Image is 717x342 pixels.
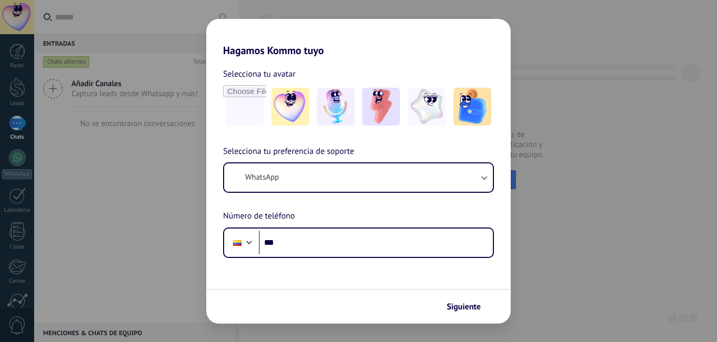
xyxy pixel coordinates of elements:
[408,88,446,126] img: -4.jpeg
[317,88,355,126] img: -2.jpeg
[223,210,295,223] span: Número de teléfono
[224,163,493,192] button: WhatsApp
[454,88,491,126] img: -5.jpeg
[362,88,400,126] img: -3.jpeg
[245,172,279,183] span: WhatsApp
[223,145,354,159] span: Selecciona tu preferencia de soporte
[227,232,247,254] div: Colombia: + 57
[442,298,495,316] button: Siguiente
[271,88,309,126] img: -1.jpeg
[223,67,296,81] span: Selecciona tu avatar
[447,303,481,310] span: Siguiente
[206,19,511,57] h2: Hagamos Kommo tuyo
